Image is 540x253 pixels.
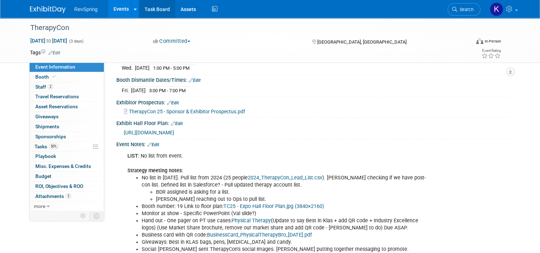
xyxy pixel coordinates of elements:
[30,62,104,72] a: Event Information
[45,38,52,44] span: to
[28,21,461,34] div: TherapyCon
[167,100,179,105] a: Edit
[317,39,407,45] span: [GEOGRAPHIC_DATA], [GEOGRAPHIC_DATA]
[30,72,104,82] a: Booth
[35,153,56,159] span: Playbook
[232,218,271,224] a: Physical Therapy
[30,38,67,44] span: [DATE] [DATE]
[122,87,131,94] td: Fri.
[30,112,104,121] a: Giveaways
[77,211,90,220] td: Personalize Event Tab Strip
[35,134,66,139] span: Sponsorships
[147,142,159,147] a: Edit
[116,139,510,148] div: Event Notes:
[34,203,45,209] span: more
[481,49,501,53] div: Event Rating
[127,153,138,159] b: LIST
[142,246,429,253] li: Social: [PERSON_NAME] sent TherapyCon's social images. [PERSON_NAME] putting together messaging t...
[476,38,483,44] img: Format-Inperson.png
[149,88,186,93] span: 3:00 PM - 7:00 PM
[69,39,84,44] span: (3 days)
[35,74,57,80] span: Booth
[30,6,66,13] img: ExhibitDay
[116,118,510,127] div: Exhibit Hall Floor Plan:
[122,64,135,72] td: Wed.
[66,193,71,199] span: 3
[151,38,193,45] button: Committed
[74,6,97,12] span: RevSpring
[432,37,501,48] div: Event Format
[142,210,429,217] li: Monitor at show - Specific PowerPoint (Val slide?)
[207,232,312,238] a: BusinessCard_PhysicalTherapyBro_[DATE].pdf
[484,39,501,44] div: In-Person
[457,7,474,12] span: Search
[153,65,190,71] span: 1:00 PM - 5:00 PM
[48,84,53,89] span: 2
[131,87,146,94] td: [DATE]
[124,130,174,135] a: [URL][DOMAIN_NAME]
[35,124,59,129] span: Shipments
[142,174,429,203] li: No list in [DATE]. Pull list from 2024 (25 people ). [PERSON_NAME] checking if we have post-con l...
[35,114,59,119] span: Giveaways
[30,172,104,181] a: Budget
[35,84,53,90] span: Staff
[142,232,429,239] li: Business card with QR code:
[30,82,104,92] a: Staff2
[448,3,480,16] a: Search
[30,152,104,161] a: Playbook
[35,104,78,109] span: Asset Reservations
[30,192,104,201] a: Attachments3
[129,109,245,114] span: TherapyCon 25 - Sponsor & Exhibitor Prospectus.pdf
[30,162,104,171] a: Misc. Expenses & Credits
[30,102,104,111] a: Asset Reservations
[30,49,60,56] td: Tags
[49,50,60,55] a: Edit
[30,92,104,101] a: Travel Reservations
[30,142,104,152] a: Tasks50%
[490,3,503,16] img: Kelsey Culver
[49,144,59,149] span: 50%
[35,183,83,189] span: ROI, Objectives & ROO
[127,168,183,174] b: Strategy meeting notes:
[35,144,59,149] span: Tasks
[171,121,183,126] a: Edit
[124,109,245,114] a: TherapyCon 25 - Sponsor & Exhibitor Prospectus.pdf
[142,239,429,246] li: Giveaways: Best in KLAS bags, pens, [MEDICAL_DATA] and candy.
[30,122,104,132] a: Shipments
[90,211,104,220] td: Toggle Event Tabs
[30,202,104,211] a: more
[116,75,510,84] div: Booth Dismantle Dates/Times:
[223,203,324,209] a: TC25 - Expo Hall Floor Plan.jpg (3840×2160)
[248,175,322,181] a: 2024_TherapyCon_Lead_List.csv
[156,196,429,203] li: [PERSON_NAME] reaching out to Ops to pull list.
[142,217,429,232] li: Hand out - One pager on PT use cases: (Update to say Best in Klas + add QR code + Industry Excell...
[35,163,91,169] span: Misc. Expenses & Credits
[189,78,201,83] a: Edit
[35,193,71,199] span: Attachments
[35,173,51,179] span: Budget
[30,182,104,191] a: ROI, Objectives & ROO
[30,132,104,142] a: Sponsorships
[156,189,429,196] li: BDR assigned is asking for a list.
[116,97,510,106] div: Exhibitor Prospectus:
[35,64,75,70] span: Event Information
[35,94,79,99] span: Travel Reservations
[142,203,429,210] li: Booth number: 19 Link to floor plan:
[52,75,56,79] i: Booth reservation complete
[135,64,150,72] td: [DATE]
